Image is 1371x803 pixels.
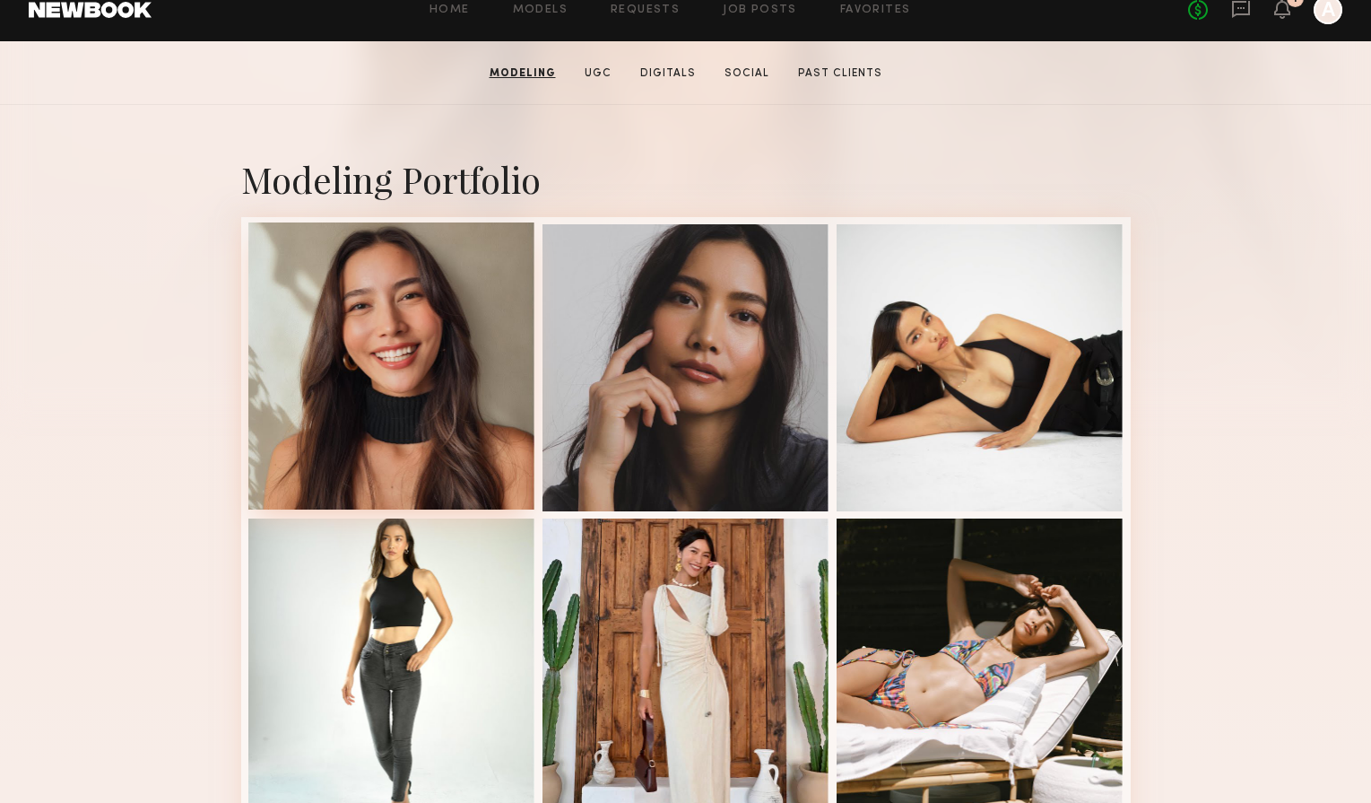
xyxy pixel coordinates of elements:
[430,4,470,16] a: Home
[577,65,619,82] a: UGC
[633,65,703,82] a: Digitals
[611,4,680,16] a: Requests
[482,65,563,82] a: Modeling
[717,65,777,82] a: Social
[791,65,889,82] a: Past Clients
[513,4,568,16] a: Models
[241,155,1131,203] div: Modeling Portfolio
[840,4,911,16] a: Favorites
[723,4,797,16] a: Job Posts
